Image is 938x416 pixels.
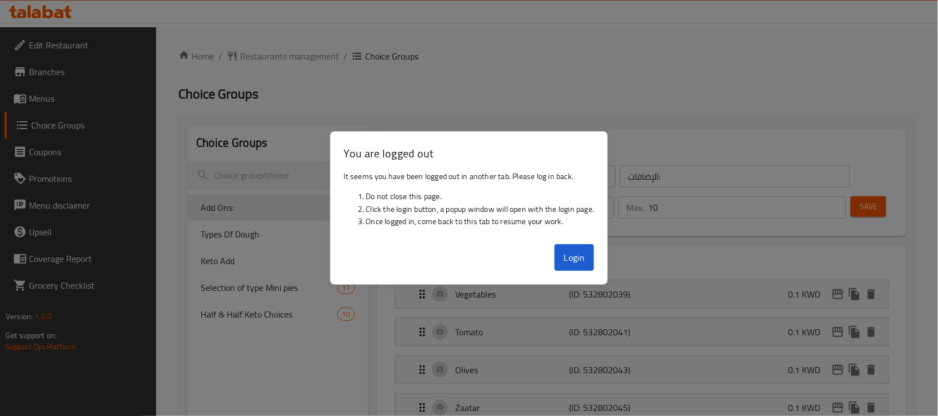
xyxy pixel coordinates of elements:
h3: You are logged out [344,145,595,161]
li: Click the login button, a popup window will open with the login page. [366,203,595,215]
li: Do not close this page. [366,190,595,202]
button: Login [555,244,595,271]
li: Once logged in, come back to this tab to resume your work. [366,215,595,227]
div: It seems you have been logged out in another tab. Please log in back. [331,166,608,240]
